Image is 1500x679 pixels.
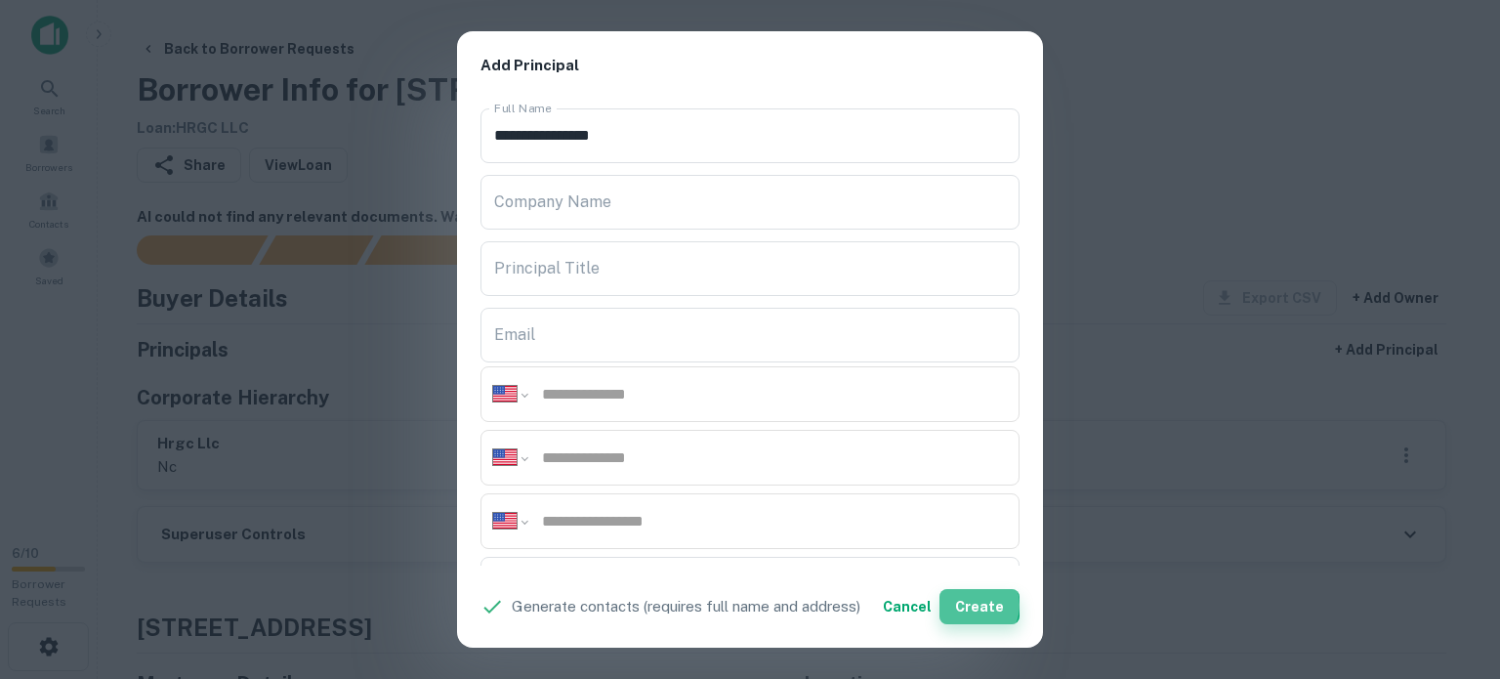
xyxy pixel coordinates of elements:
h2: Add Principal [457,31,1043,101]
label: Full Name [494,100,552,116]
button: Cancel [875,589,939,624]
button: Create [939,589,1020,624]
iframe: Chat Widget [1402,523,1500,616]
p: Generate contacts (requires full name and address) [512,595,860,618]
